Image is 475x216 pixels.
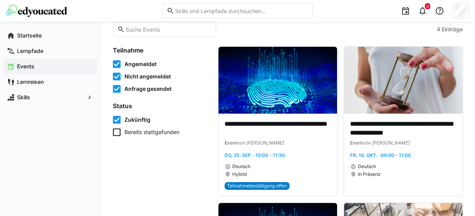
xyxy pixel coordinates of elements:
[113,102,209,110] h4: Status
[225,152,285,158] span: Do, 25. Sep. · 10:00 - 11:30
[358,163,376,170] span: Deutsch
[125,26,212,33] input: Suche Events
[124,128,179,136] span: Bereits stattgefunden
[363,140,409,146] span: von [PERSON_NAME]
[350,140,363,146] span: Event
[124,85,172,93] span: Anfrage gesendet
[237,140,284,146] span: von [PERSON_NAME]
[174,7,309,14] input: Skills und Lernpfade durchsuchen…
[113,46,209,54] h4: Teilnahme
[442,26,463,33] span: Einträge
[124,116,150,124] span: Zukünftig
[344,47,463,114] img: image
[232,171,247,177] span: Hybrid
[227,183,287,189] span: Teilnahmebestätigung offen
[358,171,381,177] span: In Präsenz
[225,140,237,146] span: Event
[350,152,411,158] span: Fr, 10. Okt. · 09:00 - 11:00
[437,26,440,33] span: 4
[124,60,157,68] span: Angemeldet
[124,73,171,80] span: Nicht angemeldet
[232,163,250,170] span: Deutsch
[218,47,337,114] img: image
[426,4,429,9] span: 3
